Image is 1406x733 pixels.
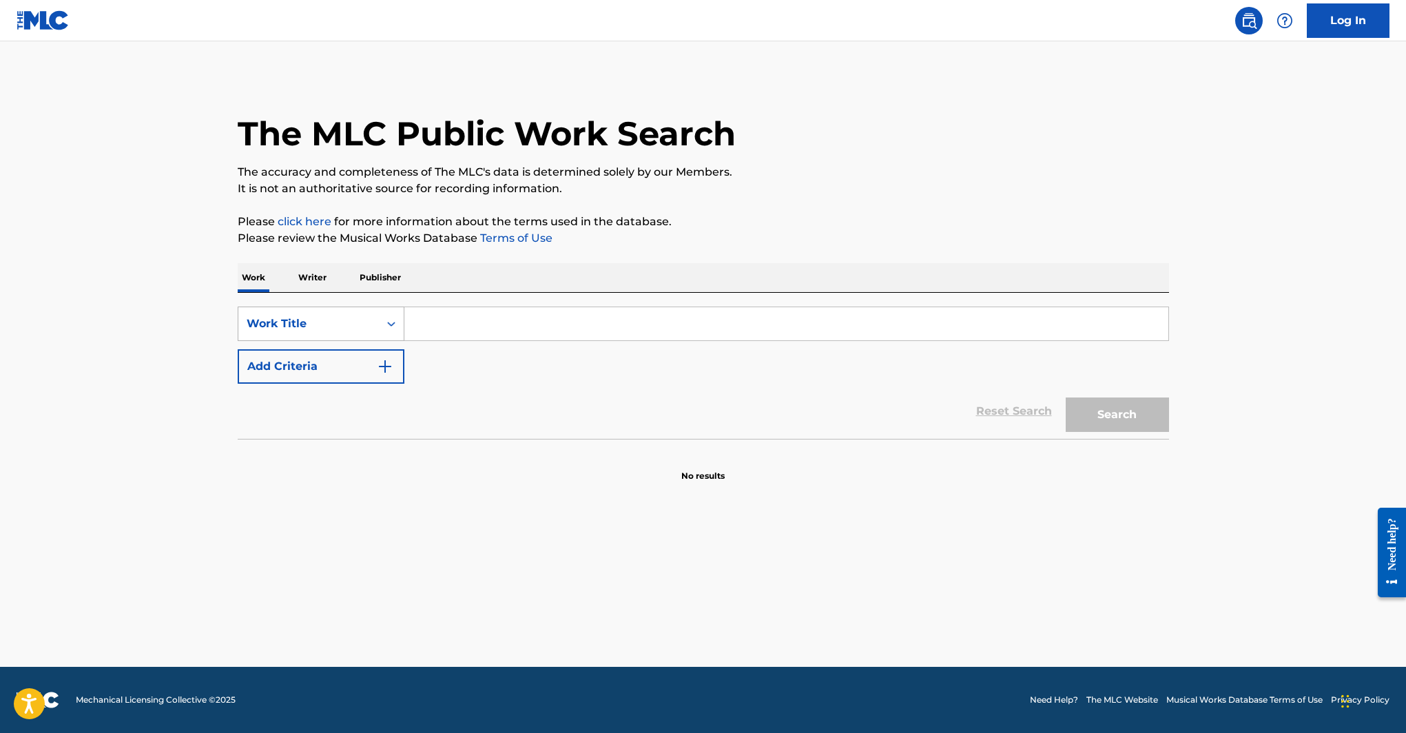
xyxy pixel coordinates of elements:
[1086,694,1158,706] a: The MLC Website
[76,694,236,706] span: Mechanical Licensing Collective © 2025
[238,230,1169,247] p: Please review the Musical Works Database
[1337,667,1406,733] iframe: Chat Widget
[1307,3,1389,38] a: Log In
[1331,694,1389,706] a: Privacy Policy
[238,164,1169,180] p: The accuracy and completeness of The MLC's data is determined solely by our Members.
[17,692,59,708] img: logo
[238,113,736,154] h1: The MLC Public Work Search
[1271,7,1299,34] div: Help
[1166,694,1323,706] a: Musical Works Database Terms of Use
[477,231,552,245] a: Terms of Use
[681,453,725,482] p: No results
[1276,12,1293,29] img: help
[1341,681,1350,722] div: Drag
[355,263,405,292] p: Publisher
[294,263,331,292] p: Writer
[238,214,1169,230] p: Please for more information about the terms used in the database.
[1030,694,1078,706] a: Need Help?
[238,263,269,292] p: Work
[238,307,1169,439] form: Search Form
[238,180,1169,197] p: It is not an authoritative source for recording information.
[1367,497,1406,608] iframe: Resource Center
[247,316,371,332] div: Work Title
[377,358,393,375] img: 9d2ae6d4665cec9f34b9.svg
[17,10,70,30] img: MLC Logo
[238,349,404,384] button: Add Criteria
[278,215,331,228] a: click here
[1241,12,1257,29] img: search
[1235,7,1263,34] a: Public Search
